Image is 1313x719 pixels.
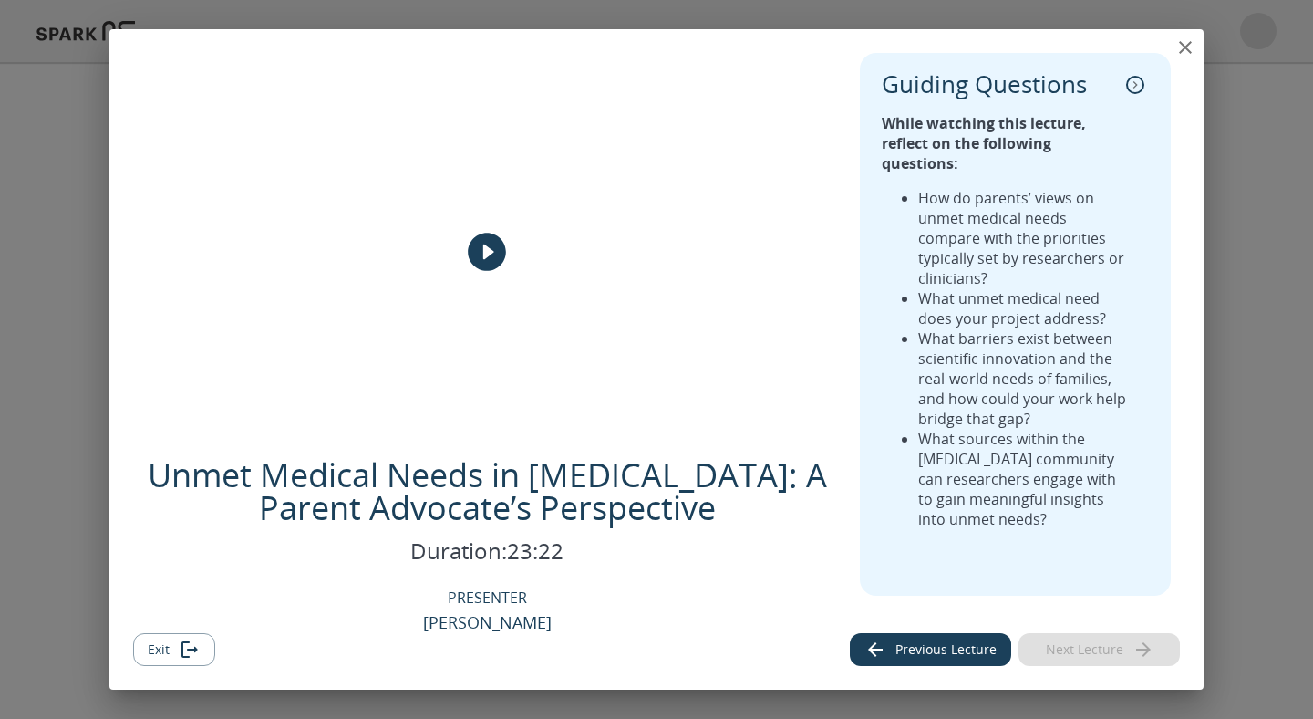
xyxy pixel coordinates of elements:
p: [PERSON_NAME] [423,610,552,635]
li: What barriers exist between scientific innovation and the real-world needs of families, and how c... [918,328,1131,429]
li: What unmet medical need does your project address? [918,288,1131,328]
button: Previous lecture [850,633,1011,667]
strong: While watching this lecture, reflect on the following questions: [882,113,1086,173]
button: close [1167,29,1204,66]
p: Unmet Medical Needs in [MEDICAL_DATA]: A Parent Advocate’s Perspective [133,459,842,525]
p: Duration: 23:22 [410,536,563,566]
li: What sources within the [MEDICAL_DATA] community can researchers engage with to gain meaningful i... [918,429,1131,529]
div: Image Cover [133,53,842,452]
li: How do parents’ views on unmet medical needs compare with the priorities typically set by researc... [918,188,1131,288]
p: Guiding Questions [882,70,1087,99]
button: Exit [133,633,215,667]
button: collapse [1122,71,1149,99]
p: PRESENTER [448,588,527,608]
button: play [460,224,514,279]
